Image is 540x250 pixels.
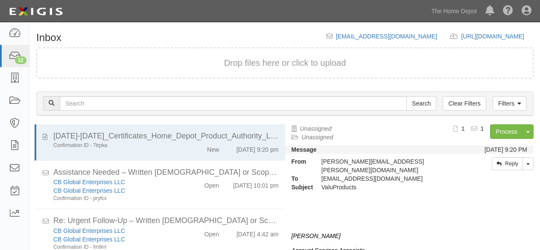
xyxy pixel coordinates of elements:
div: [DATE] 4:42 am [236,226,279,238]
a: CB Global Enterprises LLC [53,187,125,194]
a: [EMAIL_ADDRESS][DOMAIN_NAME] [336,33,437,40]
strong: To [285,174,315,183]
div: [DATE] 9:20 PM [485,145,527,154]
strong: Message [292,146,317,153]
div: inbox@thdmerchandising.complianz.com [315,174,465,183]
i: Help Center - Complianz [503,6,513,16]
div: [PERSON_NAME][EMAIL_ADDRESS][PERSON_NAME][DOMAIN_NAME] [315,157,465,174]
div: Open [204,226,219,238]
input: Search [406,96,436,111]
i: [PERSON_NAME] [292,232,341,239]
button: Drop files here or click to upload [224,57,346,69]
a: Unassigned [300,125,332,132]
strong: Subject [285,183,315,191]
div: Confirmation ID - pryfcx [53,195,179,202]
a: [URL][DOMAIN_NAME] [461,33,534,40]
div: Assistance Needed – Written Contract or Scope of Work for COI (Home Depot Onboarding) [53,167,279,178]
a: CB Global Enterprises LLC [53,179,125,185]
img: logo-5460c22ac91f19d4615b14bd174203de0afe785f0fc80cf4dbbc73dc1793850b.png [6,4,65,19]
div: Re: Urgent Follow-Up – Written Contract or Scope of Work Needed for COI [53,215,279,226]
strong: From [285,157,315,166]
a: Filters [493,96,527,111]
a: Process [490,124,523,139]
a: CB Global Enterprises LLC [53,227,125,234]
input: Search [60,96,407,111]
div: 12 [15,56,26,64]
a: The Home Depot [427,3,481,20]
a: CB Global Enterprises LLC [53,236,125,243]
a: Clear Filters [443,96,486,111]
h1: Inbox [36,32,61,43]
div: Open [204,178,219,190]
div: 2025-2026_Certificates_Home_Depot_Product_Authority_LLC-ValuProducts.pdf [53,131,279,142]
div: [DATE] 10:01 pm [233,178,278,190]
a: Reply [492,157,523,170]
div: [DATE] 9:20 pm [236,142,279,154]
a: Unassigned [302,134,333,141]
div: Confirmation ID - 7trpka [53,142,179,149]
b: 1 [481,125,484,132]
div: ValuProducts [315,183,465,191]
div: New [207,142,219,154]
b: 1 [461,125,465,132]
